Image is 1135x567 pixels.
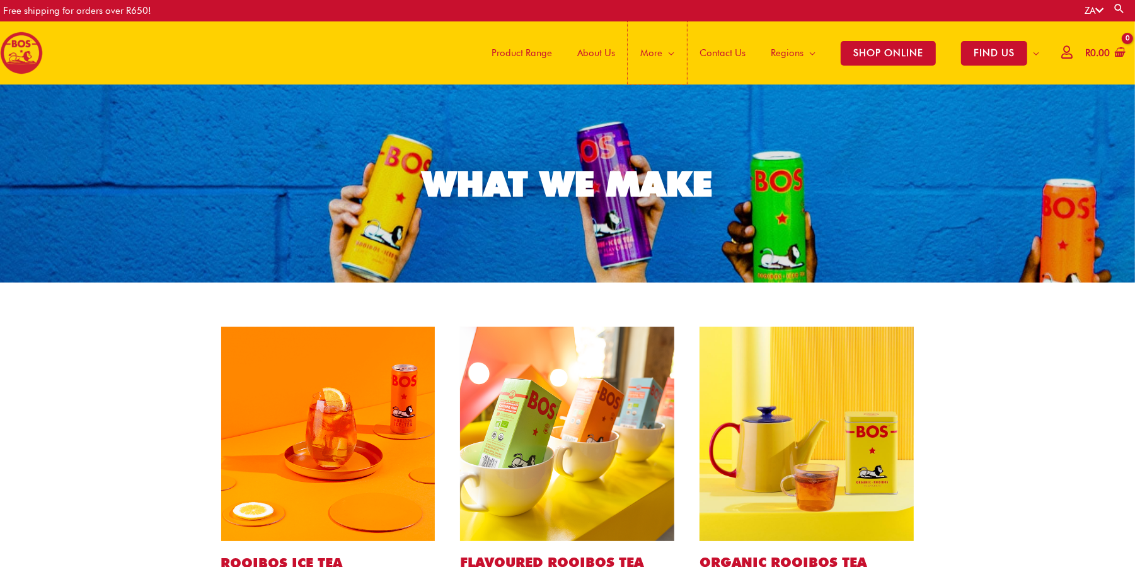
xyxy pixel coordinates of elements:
[841,41,936,66] span: SHOP ONLINE
[577,34,615,72] span: About Us
[423,167,713,201] div: WHAT WE MAKE
[687,21,758,85] a: Contact Us
[1113,3,1126,15] a: Search button
[492,34,552,72] span: Product Range
[1083,39,1126,67] a: View Shopping Cart, empty
[470,21,1052,85] nav: Site Navigation
[1085,5,1103,16] a: ZA
[628,21,687,85] a: More
[479,21,565,85] a: Product Range
[758,21,828,85] a: Regions
[961,41,1027,66] span: FIND US
[565,21,628,85] a: About Us
[1085,47,1090,59] span: R
[700,34,746,72] span: Contact Us
[771,34,804,72] span: Regions
[640,34,662,72] span: More
[1085,47,1110,59] bdi: 0.00
[828,21,948,85] a: SHOP ONLINE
